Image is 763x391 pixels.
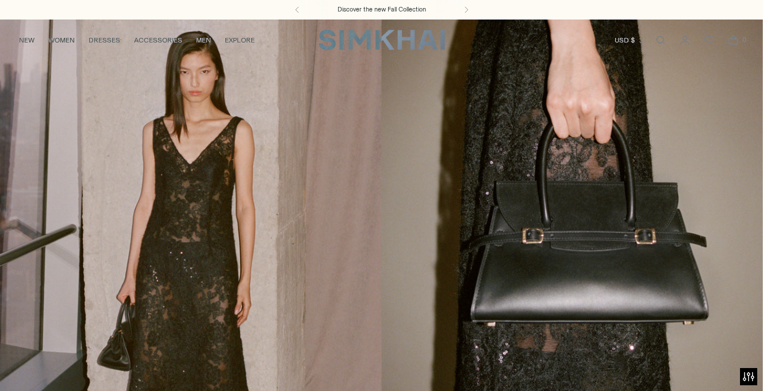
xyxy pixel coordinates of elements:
[649,29,672,52] a: Open search modal
[89,28,120,53] a: DRESSES
[225,28,255,53] a: EXPLORE
[673,29,696,52] a: Go to the account page
[196,28,211,53] a: MEN
[739,34,749,45] span: 0
[19,28,34,53] a: NEW
[615,28,645,53] button: USD $
[319,29,445,51] a: SIMKHAI
[697,29,720,52] a: Wishlist
[134,28,182,53] a: ACCESSORIES
[48,28,75,53] a: WOMEN
[722,29,745,52] a: Open cart modal
[338,5,426,14] a: Discover the new Fall Collection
